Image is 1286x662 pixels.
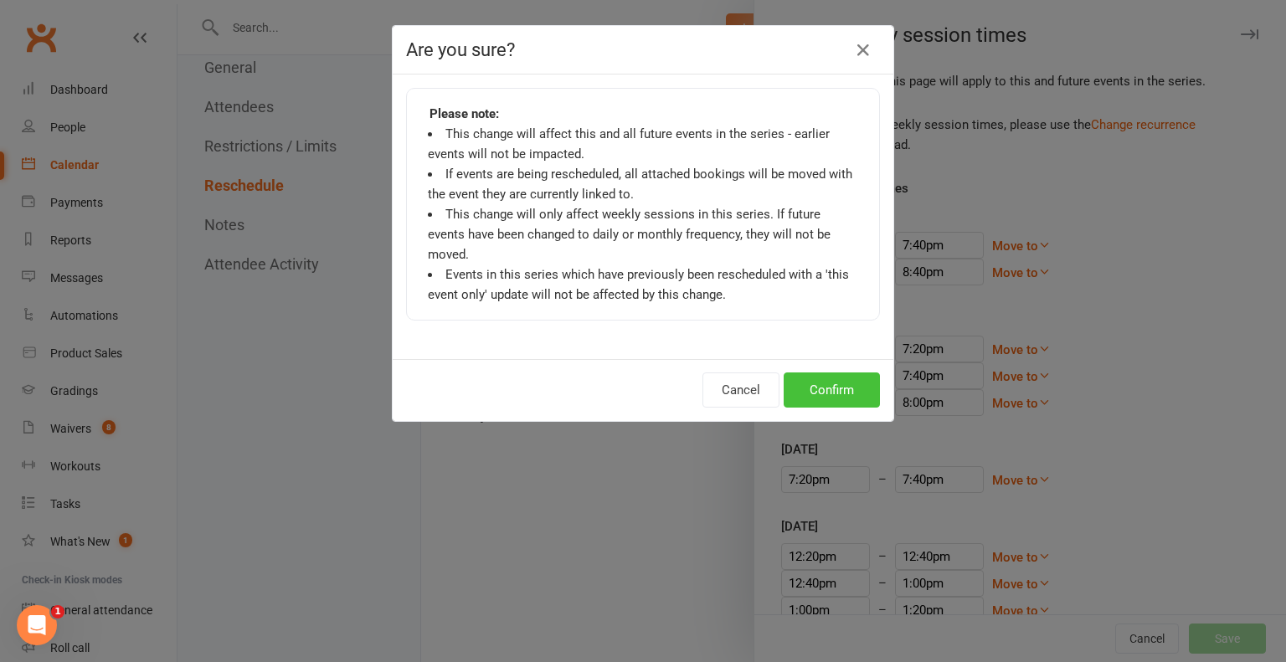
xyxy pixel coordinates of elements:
li: This change will affect this and all future events in the series - earlier events will not be imp... [428,124,858,164]
span: 1 [51,605,64,618]
button: Confirm [784,372,880,408]
button: Cancel [702,372,779,408]
h4: Are you sure? [406,39,880,60]
li: This change will only affect weekly sessions in this series. If future events have been changed t... [428,204,858,264]
li: If events are being rescheduled, all attached bookings will be moved with the event they are curr... [428,164,858,204]
li: Events in this series which have previously been rescheduled with a 'this event only' update will... [428,264,858,305]
button: Close [850,37,877,64]
strong: Please note: [430,104,499,124]
iframe: Intercom live chat [17,605,57,645]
